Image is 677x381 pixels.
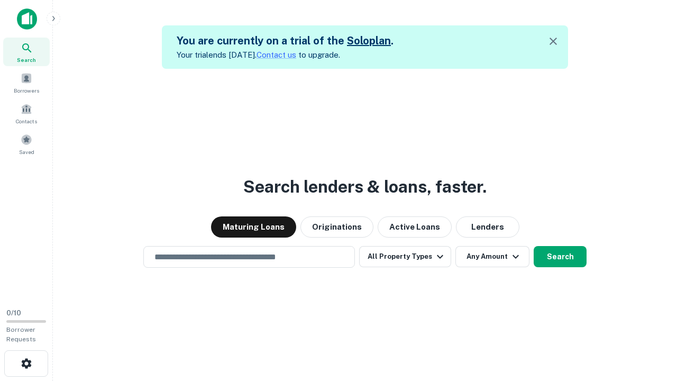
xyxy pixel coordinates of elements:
[17,8,37,30] img: capitalize-icon.png
[6,326,36,343] span: Borrower Requests
[455,246,529,267] button: Any Amount
[257,50,296,59] a: Contact us
[3,68,50,97] a: Borrowers
[347,34,391,47] a: Soloplan
[456,216,519,238] button: Lenders
[534,246,587,267] button: Search
[14,86,39,95] span: Borrowers
[3,130,50,158] a: Saved
[19,148,34,156] span: Saved
[177,49,394,61] p: Your trial ends [DATE]. to upgrade.
[624,296,677,347] iframe: Chat Widget
[6,309,21,317] span: 0 / 10
[177,33,394,49] h5: You are currently on a trial of the .
[3,99,50,128] a: Contacts
[359,246,451,267] button: All Property Types
[17,56,36,64] span: Search
[243,174,487,199] h3: Search lenders & loans, faster.
[378,216,452,238] button: Active Loans
[3,38,50,66] a: Search
[300,216,373,238] button: Originations
[16,117,37,125] span: Contacts
[211,216,296,238] button: Maturing Loans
